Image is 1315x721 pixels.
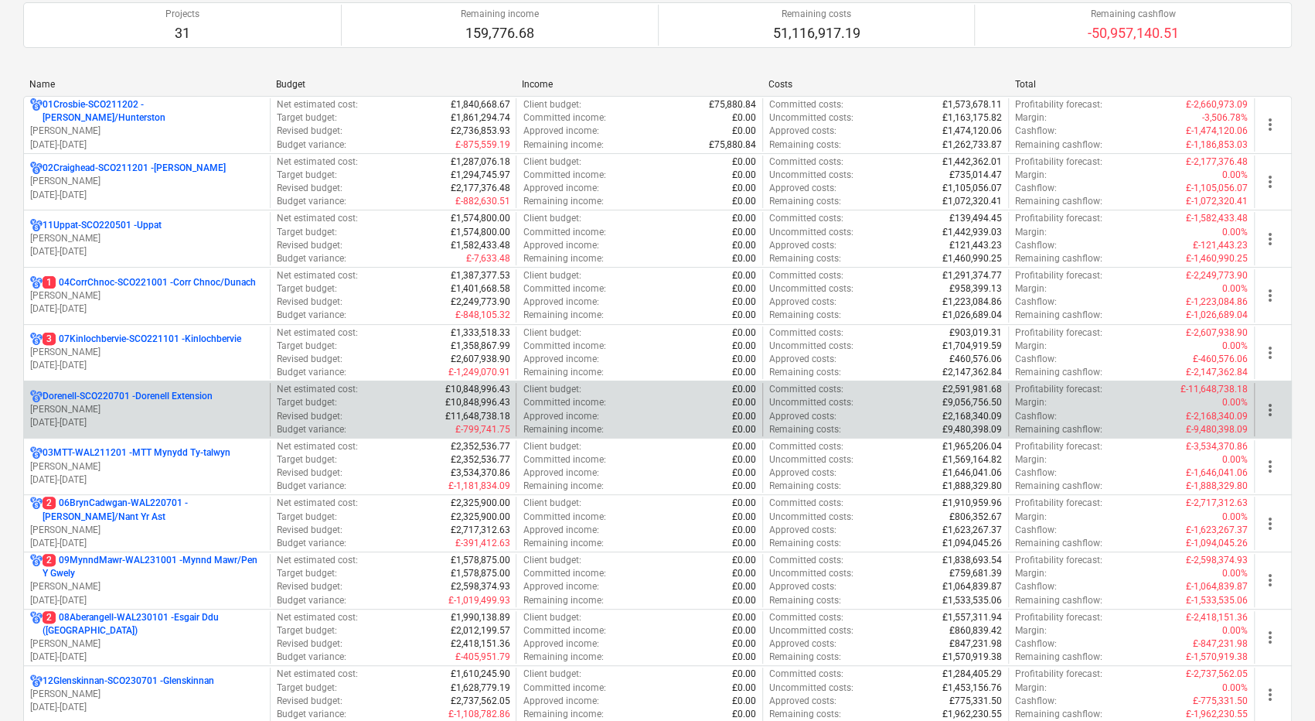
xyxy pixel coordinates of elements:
[450,226,509,239] p: £1,574,800.00
[1015,125,1057,138] p: Cashflow :
[523,309,603,322] p: Remaining income :
[30,276,43,289] div: Project has multi currencies enabled
[1186,366,1248,379] p: £-2,147,362.84
[942,269,1002,282] p: £1,291,374.77
[1186,195,1248,208] p: £-1,072,320.41
[732,169,756,182] p: £0.00
[1015,383,1102,396] p: Profitability forecast :
[942,453,1002,466] p: £1,569,164.82
[165,8,199,21] p: Projects
[769,296,836,309] p: Approved costs :
[30,460,264,473] p: [PERSON_NAME]
[30,219,43,232] div: Project has multi currencies enabled
[455,309,509,322] p: £-848,105.32
[523,383,581,396] p: Client budget :
[43,276,256,289] p: 04CorrChnoc-SCO221001 - Corr Chnoc/Dunach
[1186,309,1248,322] p: £-1,026,689.04
[30,675,264,714] div: 12Glenskinnan-SCO230701 -Glenskinnan[PERSON_NAME][DATE]-[DATE]
[1015,226,1047,239] p: Margin :
[30,554,43,580] div: Project has multi currencies enabled
[769,155,843,169] p: Committed costs :
[277,383,358,396] p: Net estimated cost :
[942,125,1002,138] p: £1,474,120.06
[1014,79,1249,90] div: Total
[450,269,509,282] p: £1,387,377.53
[769,383,843,396] p: Committed costs :
[1180,383,1248,396] p: £-11,648,738.18
[30,537,264,550] p: [DATE] - [DATE]
[1186,125,1248,138] p: £-1,474,120.06
[30,125,264,138] p: [PERSON_NAME]
[1015,111,1047,125] p: Margin :
[30,390,43,403] div: Project has multi currencies enabled
[769,353,836,366] p: Approved costs :
[30,580,264,593] p: [PERSON_NAME]
[732,366,756,379] p: £0.00
[942,440,1002,453] p: £1,965,206.04
[942,383,1002,396] p: £2,591,981.68
[1222,340,1248,353] p: 0.00%
[769,138,841,152] p: Remaining costs :
[43,611,264,637] p: 08Aberangell-WAL230101 - Esgair Ddu ([GEOGRAPHIC_DATA])
[277,239,342,252] p: Revised budget :
[455,138,509,152] p: £-875,559.19
[165,24,199,43] p: 31
[30,138,264,152] p: [DATE] - [DATE]
[942,182,1002,195] p: £1,105,056.07
[769,282,853,296] p: Uncommitted costs :
[450,169,509,182] p: £1,294,745.97
[450,98,509,111] p: £1,840,668.67
[942,309,1002,322] p: £1,026,689.04
[30,359,264,372] p: [DATE] - [DATE]
[43,497,264,523] p: 06BrynCadwgan-WAL220701 - [PERSON_NAME]/Nant Yr Ast
[450,212,509,225] p: £1,574,800.00
[1193,239,1248,252] p: £-121,443.23
[523,239,598,252] p: Approved income :
[732,309,756,322] p: £0.00
[43,675,214,688] p: 12Glenskinnan-SCO230701 - Glenskinnan
[1015,410,1057,423] p: Cashflow :
[277,138,346,152] p: Budget variance :
[709,138,756,152] p: £75,880.84
[769,239,836,252] p: Approved costs :
[772,24,860,43] p: 51,116,917.19
[1015,239,1057,252] p: Cashflow :
[1186,269,1248,282] p: £-2,249,773.90
[1222,169,1248,182] p: 0.00%
[30,675,43,688] div: Project has multi currencies enabled
[450,111,509,125] p: £1,861,294.74
[769,226,853,239] p: Uncommitted costs :
[732,466,756,480] p: £0.00
[30,497,264,550] div: 206BrynCadwgan-WAL220701 -[PERSON_NAME]/Nant Yr Ast[PERSON_NAME][DATE]-[DATE]
[277,169,337,182] p: Target budget :
[1186,98,1248,111] p: £-2,660,973.09
[277,125,342,138] p: Revised budget :
[732,125,756,138] p: £0.00
[1015,366,1102,379] p: Remaining cashflow :
[30,403,264,416] p: [PERSON_NAME]
[30,346,264,359] p: [PERSON_NAME]
[523,353,598,366] p: Approved income :
[732,340,756,353] p: £0.00
[523,296,598,309] p: Approved income :
[769,453,853,466] p: Uncommitted costs :
[277,466,342,480] p: Revised budget :
[732,269,756,282] p: £0.00
[445,383,509,396] p: £10,848,996.43
[1186,326,1248,340] p: £-2,607,938.90
[461,24,539,43] p: 159,776.68
[277,226,337,239] p: Target budget :
[732,383,756,396] p: £0.00
[1261,628,1279,647] span: more_vert
[450,440,509,453] p: £2,352,536.77
[30,189,264,202] p: [DATE] - [DATE]
[942,466,1002,480] p: £1,646,041.06
[1186,155,1248,169] p: £-2,177,376.48
[1015,282,1047,296] p: Margin :
[1088,24,1179,43] p: -50,957,140.51
[942,410,1002,423] p: £2,168,340.09
[277,396,337,409] p: Target budget :
[522,79,756,90] div: Income
[1015,155,1102,169] p: Profitability forecast :
[1261,173,1279,191] span: more_vert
